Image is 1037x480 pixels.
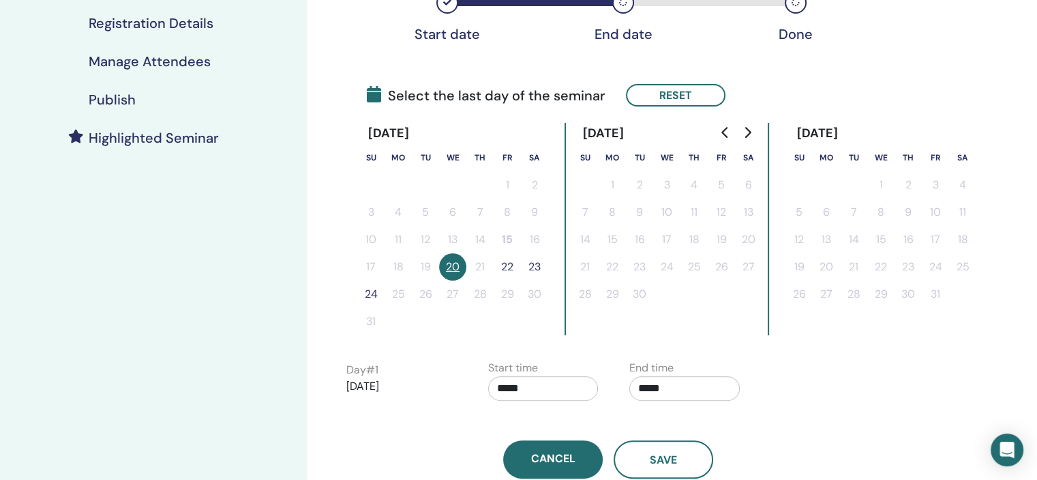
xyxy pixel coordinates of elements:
[367,85,605,106] span: Select the last day of the seminar
[653,144,680,171] th: Wednesday
[571,144,599,171] th: Sunday
[735,171,762,199] button: 6
[785,144,813,171] th: Sunday
[785,226,813,253] button: 12
[599,253,626,281] button: 22
[813,253,840,281] button: 20
[626,253,653,281] button: 23
[385,281,412,308] button: 25
[357,144,385,171] th: Sunday
[895,253,922,281] button: 23
[521,281,548,308] button: 30
[708,253,735,281] button: 26
[614,440,713,479] button: Save
[626,281,653,308] button: 30
[708,199,735,226] button: 12
[357,281,385,308] button: 24
[895,171,922,199] button: 2
[840,226,867,253] button: 14
[571,226,599,253] button: 14
[785,253,813,281] button: 19
[571,253,599,281] button: 21
[521,226,548,253] button: 16
[785,123,849,144] div: [DATE]
[494,226,521,253] button: 15
[867,144,895,171] th: Wednesday
[813,226,840,253] button: 13
[385,253,412,281] button: 18
[626,84,725,107] button: Reset
[922,226,949,253] button: 17
[89,15,213,31] h4: Registration Details
[895,199,922,226] button: 9
[895,226,922,253] button: 16
[412,144,439,171] th: Tuesday
[599,171,626,199] button: 1
[466,144,494,171] th: Thursday
[840,281,867,308] button: 28
[949,171,976,199] button: 4
[346,378,457,395] p: [DATE]
[412,199,439,226] button: 5
[521,171,548,199] button: 2
[840,253,867,281] button: 21
[867,171,895,199] button: 1
[949,253,976,281] button: 25
[626,171,653,199] button: 2
[531,451,575,466] span: Cancel
[521,253,548,281] button: 23
[466,199,494,226] button: 7
[867,226,895,253] button: 15
[357,199,385,226] button: 3
[680,226,708,253] button: 18
[680,171,708,199] button: 4
[413,26,481,42] div: Start date
[785,281,813,308] button: 26
[385,144,412,171] th: Monday
[599,144,626,171] th: Monday
[991,434,1023,466] div: Open Intercom Messenger
[466,281,494,308] button: 28
[385,226,412,253] button: 11
[626,199,653,226] button: 9
[653,226,680,253] button: 17
[571,199,599,226] button: 7
[521,144,548,171] th: Saturday
[895,144,922,171] th: Thursday
[650,453,677,467] span: Save
[494,253,521,281] button: 22
[735,226,762,253] button: 20
[571,281,599,308] button: 28
[599,281,626,308] button: 29
[357,226,385,253] button: 10
[357,123,421,144] div: [DATE]
[949,144,976,171] th: Saturday
[466,253,494,281] button: 21
[922,144,949,171] th: Friday
[867,281,895,308] button: 29
[346,362,378,378] label: Day # 1
[680,199,708,226] button: 11
[922,253,949,281] button: 24
[412,253,439,281] button: 19
[736,119,758,146] button: Go to next month
[571,123,635,144] div: [DATE]
[626,226,653,253] button: 16
[521,199,548,226] button: 9
[439,144,466,171] th: Wednesday
[762,26,830,42] div: Done
[708,171,735,199] button: 5
[466,226,494,253] button: 14
[589,26,657,42] div: End date
[494,171,521,199] button: 1
[708,144,735,171] th: Friday
[735,199,762,226] button: 13
[813,281,840,308] button: 27
[89,130,219,146] h4: Highlighted Seminar
[89,91,136,108] h4: Publish
[922,171,949,199] button: 3
[735,144,762,171] th: Saturday
[488,360,538,376] label: Start time
[412,226,439,253] button: 12
[503,440,603,479] a: Cancel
